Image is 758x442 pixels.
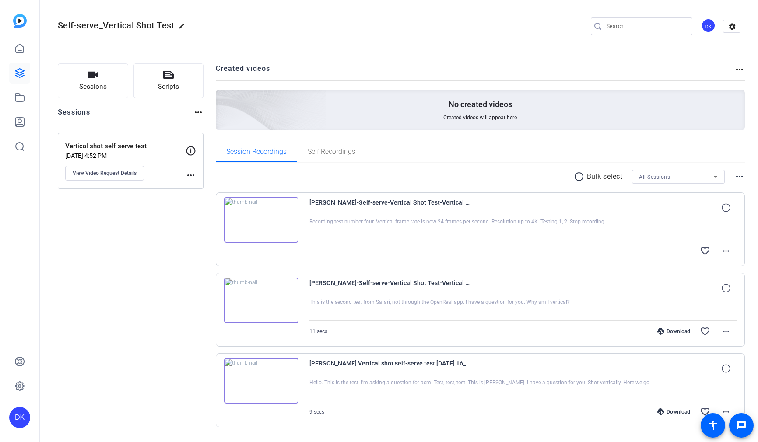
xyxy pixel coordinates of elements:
[224,197,298,243] img: thumb-nail
[58,107,91,124] h2: Sessions
[224,358,298,404] img: thumb-nail
[700,407,710,417] mat-icon: favorite_border
[58,20,174,31] span: Self-serve_Vertical Shot Test
[193,107,204,118] mat-icon: more_horiz
[587,171,623,182] p: Bulk select
[721,407,731,417] mat-icon: more_horiz
[224,278,298,323] img: thumb-nail
[701,18,716,33] div: DK
[309,197,471,218] span: [PERSON_NAME]-Self-serve-Vertical Shot Test-Vertical shot self-serve test-1756156351719-webcam
[607,21,685,31] input: Search
[721,246,731,256] mat-icon: more_horiz
[574,171,587,182] mat-icon: radio_button_unchecked
[158,82,179,92] span: Scripts
[308,148,355,155] span: Self Recordings
[701,18,716,34] ngx-avatar: David King
[734,171,745,182] mat-icon: more_horiz
[443,114,517,121] span: Created videos will appear here
[700,246,710,256] mat-icon: favorite_border
[65,166,144,181] button: View Video Request Details
[653,328,695,335] div: Download
[226,148,287,155] span: Session Recordings
[118,3,326,193] img: Creted videos background
[73,170,137,177] span: View Video Request Details
[309,328,327,334] span: 11 secs
[9,407,30,428] div: DK
[734,64,745,75] mat-icon: more_horiz
[653,408,695,415] div: Download
[449,99,512,110] p: No created videos
[58,63,128,98] button: Sessions
[309,409,324,415] span: 9 secs
[723,20,741,33] mat-icon: settings
[639,174,670,180] span: All Sessions
[65,141,186,151] p: Vertical shot self-serve test
[65,152,186,159] p: [DATE] 4:52 PM
[133,63,204,98] button: Scripts
[309,278,471,299] span: [PERSON_NAME]-Self-serve-Vertical Shot Test-Vertical shot self-serve test-1756155469348-webcam
[186,170,196,181] mat-icon: more_horiz
[721,326,731,337] mat-icon: more_horiz
[216,63,735,80] h2: Created videos
[179,23,189,34] mat-icon: edit
[13,14,27,28] img: blue-gradient.svg
[736,420,747,431] mat-icon: message
[79,82,107,92] span: Sessions
[708,420,718,431] mat-icon: accessibility
[700,326,710,337] mat-icon: favorite_border
[309,358,471,379] span: [PERSON_NAME] Vertical shot self-serve test [DATE] 16_56_05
